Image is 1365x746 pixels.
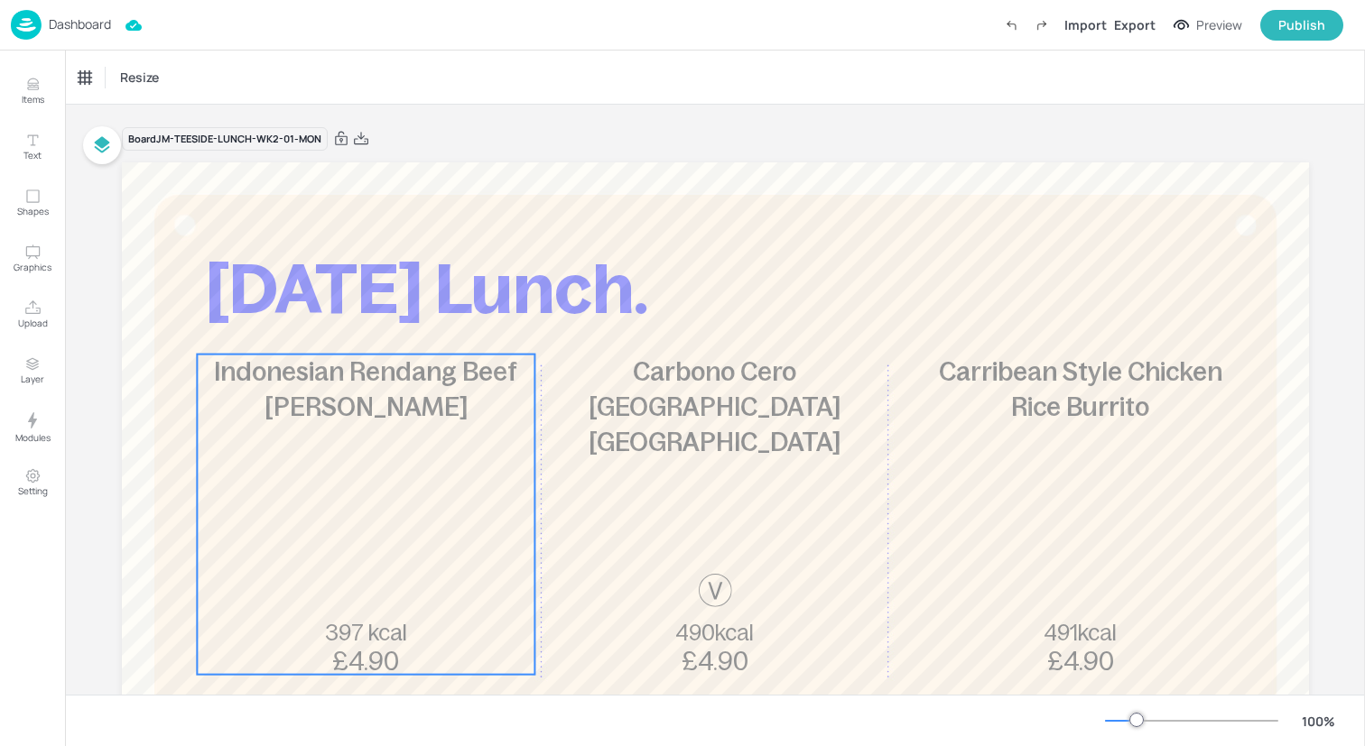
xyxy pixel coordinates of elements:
[206,252,648,327] span: [DATE] Lunch.
[1064,15,1107,34] div: Import
[589,357,840,456] span: Carbono Cero [GEOGRAPHIC_DATA] [GEOGRAPHIC_DATA]
[11,10,42,40] img: logo-86c26b7e.jpg
[1196,15,1242,35] div: Preview
[939,357,1222,421] span: Carribean Style Chicken Rice Burrito
[325,621,407,645] span: 397 kcal
[1278,15,1325,35] div: Publish
[1114,15,1156,34] div: Export
[675,621,754,645] span: 490kcal
[682,647,748,676] span: £4.90
[214,357,517,421] span: Indonesian Rendang Beef [PERSON_NAME]
[1296,712,1340,731] div: 100 %
[122,127,328,152] div: Board JM-TEESIDE-LUNCH-WK2-01-MON
[49,18,111,31] p: Dashboard
[1047,647,1114,676] span: £4.90
[332,647,399,676] span: £4.90
[996,10,1026,41] label: Undo (Ctrl + Z)
[1026,10,1057,41] label: Redo (Ctrl + Y)
[1163,12,1253,39] button: Preview
[116,68,162,87] span: Resize
[1260,10,1343,41] button: Publish
[1044,621,1117,645] span: 491kcal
